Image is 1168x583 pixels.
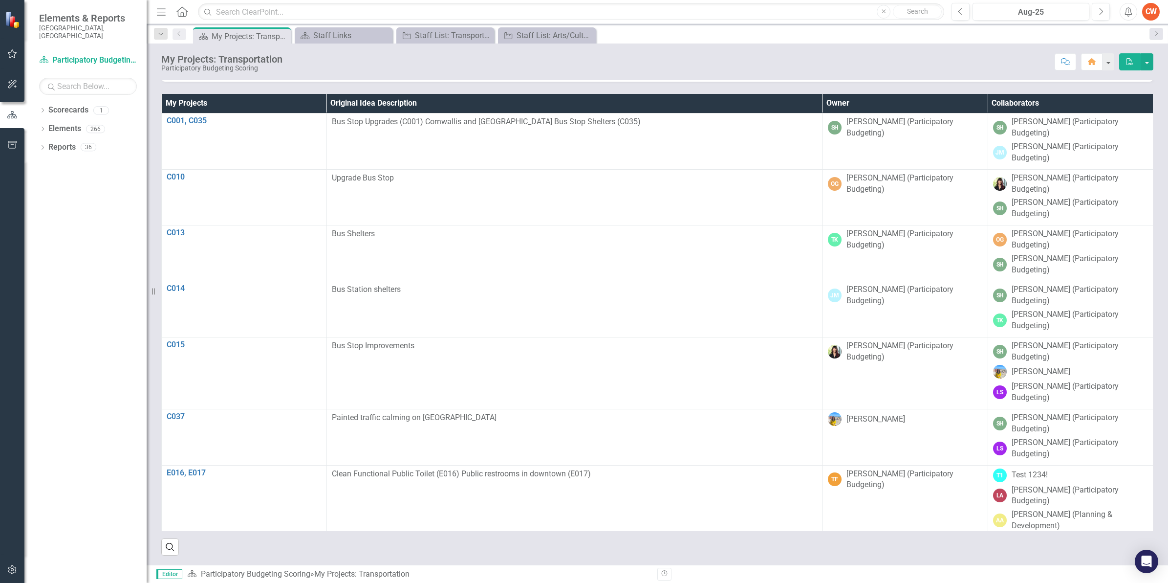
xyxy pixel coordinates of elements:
[1012,412,1148,435] div: [PERSON_NAME] (Participatory Budgeting)
[167,173,322,181] a: C010
[907,7,928,15] span: Search
[822,281,988,337] td: Double-Click to Edit
[39,78,137,95] input: Search Below...
[167,284,322,293] a: C014
[993,202,1007,215] div: SH
[846,228,983,251] div: [PERSON_NAME] (Participatory Budgeting)
[1142,3,1160,21] button: CW
[993,385,1007,399] div: LS
[846,284,983,307] div: [PERSON_NAME] (Participatory Budgeting)
[161,65,282,72] div: Participatory Budgeting Scoring
[86,125,105,133] div: 266
[201,569,310,579] a: Participatory Budgeting Scoring
[297,29,390,42] a: Staff Links
[517,29,593,42] div: Staff List: Arts/Culture
[828,289,842,302] div: JM
[993,121,1007,135] div: SH
[988,169,1153,225] td: Double-Click to Edit
[988,225,1153,281] td: Double-Click to Edit
[332,341,414,350] span: Bus Stop Improvements
[162,337,327,409] td: Double-Click to Edit Right Click for Context Menu
[988,409,1153,465] td: Double-Click to Edit
[326,113,822,169] td: Double-Click to Edit
[846,340,983,363] div: [PERSON_NAME] (Participatory Budgeting)
[162,409,327,465] td: Double-Click to Edit Right Click for Context Menu
[993,365,1007,379] img: Yvette Jackson
[993,233,1007,247] div: OG
[314,569,410,579] div: My Projects: Transportation
[187,569,650,580] div: »
[39,12,137,24] span: Elements & Reports
[162,225,327,281] td: Double-Click to Edit Right Click for Context Menu
[828,412,842,426] img: Yvette Jackson
[1012,437,1148,460] div: [PERSON_NAME] (Participatory Budgeting)
[1012,485,1148,507] div: [PERSON_NAME] (Participatory Budgeting)
[993,417,1007,430] div: SH
[822,113,988,169] td: Double-Click to Edit
[167,228,322,237] a: C013
[828,345,842,359] img: Amanda Connell
[828,121,842,135] div: SH
[993,314,1007,327] div: TK
[988,337,1153,409] td: Double-Click to Edit
[988,113,1153,169] td: Double-Click to Edit
[332,469,591,478] span: Clean Functional Public Toilet (E016) Public restrooms in downtown (E017)
[332,117,641,126] span: Bus Stop Upgrades (C001) Cornwallis and [GEOGRAPHIC_DATA] Bus Stop Shelters (C035)
[39,55,137,66] a: Participatory Budgeting Scoring
[976,6,1086,18] div: Aug-25
[1012,509,1148,532] div: [PERSON_NAME] (Planning & Development)
[500,29,593,42] a: Staff List: Arts/Culture
[326,281,822,337] td: Double-Click to Edit
[846,173,983,195] div: [PERSON_NAME] (Participatory Budgeting)
[822,225,988,281] td: Double-Click to Edit
[93,106,109,114] div: 1
[167,340,322,349] a: C015
[167,116,322,125] a: C001, C035
[198,3,944,21] input: Search ClearPoint...
[326,337,822,409] td: Double-Click to Edit
[39,24,137,40] small: [GEOGRAPHIC_DATA], [GEOGRAPHIC_DATA]
[993,289,1007,302] div: SH
[988,281,1153,337] td: Double-Click to Edit
[993,514,1007,527] div: AA
[1012,228,1148,251] div: [PERSON_NAME] (Participatory Budgeting)
[846,469,983,491] div: [PERSON_NAME] (Participatory Budgeting)
[1012,366,1070,378] div: [PERSON_NAME]
[1012,309,1148,332] div: [PERSON_NAME] (Participatory Budgeting)
[828,233,842,247] div: TK
[161,54,282,65] div: My Projects: Transportation
[415,29,492,42] div: Staff List: Transportation
[48,105,88,116] a: Scorecards
[162,169,327,225] td: Double-Click to Edit Right Click for Context Menu
[1012,470,1048,481] div: Test 1234!
[167,469,322,477] a: E016, E017
[993,345,1007,359] div: SH
[332,285,401,294] span: Bus Station shelters
[846,116,983,139] div: [PERSON_NAME] (Participatory Budgeting)
[846,414,905,425] div: [PERSON_NAME]
[1012,173,1148,195] div: [PERSON_NAME] (Participatory Budgeting)
[162,281,327,337] td: Double-Click to Edit Right Click for Context Menu
[1012,197,1148,220] div: [PERSON_NAME] (Participatory Budgeting)
[332,229,375,238] span: Bus Shelters
[828,177,842,191] div: OG
[326,169,822,225] td: Double-Click to Edit
[828,472,842,486] div: TF
[1012,116,1148,139] div: [PERSON_NAME] (Participatory Budgeting)
[1012,141,1148,164] div: [PERSON_NAME] (Participatory Budgeting)
[326,409,822,465] td: Double-Click to Edit
[1012,340,1148,363] div: [PERSON_NAME] (Participatory Budgeting)
[973,3,1089,21] button: Aug-25
[156,569,182,579] span: Editor
[4,10,22,29] img: ClearPoint Strategy
[1012,253,1148,276] div: [PERSON_NAME] (Participatory Budgeting)
[1135,550,1158,573] div: Open Intercom Messenger
[48,123,81,135] a: Elements
[993,469,1007,482] div: T1
[993,177,1007,191] img: Amanda Connell
[313,29,390,42] div: Staff Links
[993,442,1007,455] div: LS
[81,143,96,152] div: 36
[993,489,1007,502] div: LA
